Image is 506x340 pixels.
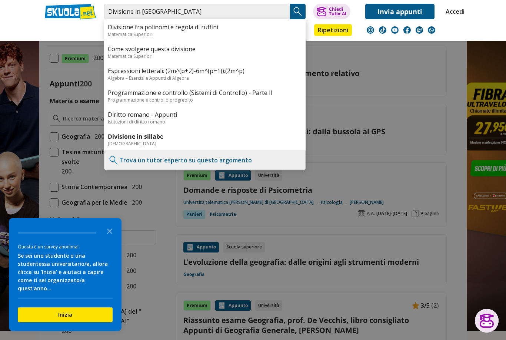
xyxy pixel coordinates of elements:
[290,4,306,19] button: Search Button
[108,110,302,119] a: Diritto romano - Appunti
[18,307,113,322] button: Inizia
[102,223,117,238] button: Close the survey
[108,141,302,147] div: [DEMOGRAPHIC_DATA]
[292,6,303,17] img: Cerca appunti, riassunti o versioni
[108,45,302,53] a: Come svolgere questa divisione
[446,4,461,19] a: Accedi
[9,218,121,331] div: Survey
[108,89,302,97] a: Programmazione e controllo (Sistemi di Controllo) - Parte II
[329,7,346,16] div: Chiedi Tutor AI
[108,31,302,37] div: Matematica Superiori
[108,97,302,103] div: Programmazione e controllo progredito
[416,26,423,34] img: twitch
[365,4,435,19] a: Invia appunti
[108,75,302,81] div: Algebra – Esercizi e Appunti di Algebra
[379,26,386,34] img: tiktok
[108,67,302,75] a: Espressioni letterali: (2m^(p+2)-6m^(p+1)):(2m^p)
[108,132,160,141] b: Divisione in sillab
[108,53,302,59] div: Matematica Superiori
[314,24,352,36] a: Ripetizioni
[108,155,119,166] img: Trova un tutor esperto
[391,26,399,34] img: youtube
[108,23,302,31] a: Divisione fra polinomi e regola di ruffini
[119,156,252,164] a: Trova un tutor esperto su questo argomento
[108,132,302,141] a: Divisione in sillabe
[313,4,350,19] button: ChiediTutor AI
[403,26,411,34] img: facebook
[428,26,435,34] img: WhatsApp
[367,26,374,34] img: instagram
[102,24,136,37] a: Appunti
[18,243,113,250] div: Questa è un survey anonima!
[104,4,290,19] input: Cerca appunti, riassunti o versioni
[108,119,302,125] div: Istituzioni di diritto romano
[18,252,113,293] div: Se sei uno studente o una studentessa universitario/a, allora clicca su 'Inizia' e aiutaci a capi...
